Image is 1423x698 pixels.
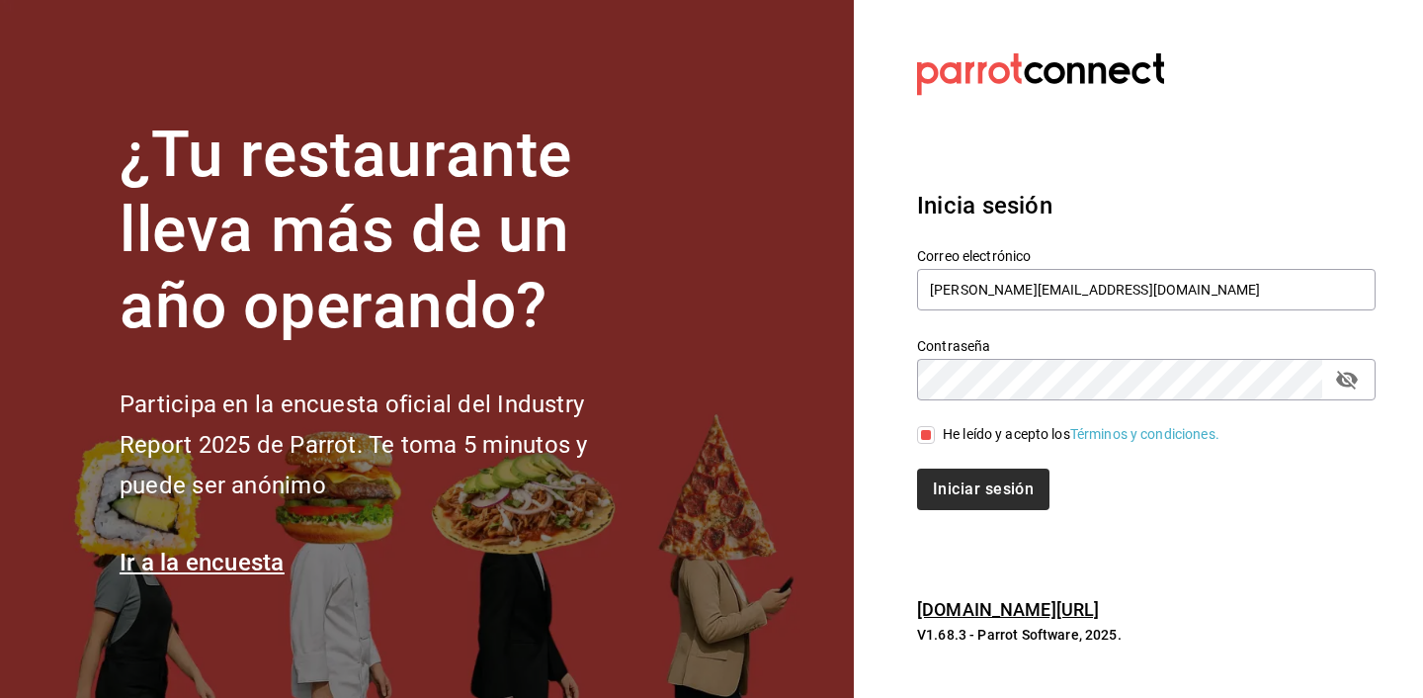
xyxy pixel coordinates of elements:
h2: Participa en la encuesta oficial del Industry Report 2025 de Parrot. Te toma 5 minutos y puede se... [120,385,653,505]
a: [DOMAIN_NAME][URL] [917,599,1099,620]
div: He leído y acepto los [943,424,1219,445]
a: Ir a la encuesta [120,549,285,576]
a: Términos y condiciones. [1070,426,1219,442]
h1: ¿Tu restaurante lleva más de un año operando? [120,118,653,345]
label: Correo electrónico [917,248,1376,262]
button: passwordField [1330,363,1364,396]
button: Iniciar sesión [917,469,1049,510]
label: Contraseña [917,338,1376,352]
h3: Inicia sesión [917,188,1376,223]
p: V1.68.3 - Parrot Software, 2025. [917,625,1376,645]
input: Ingresa tu correo electrónico [917,269,1376,310]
